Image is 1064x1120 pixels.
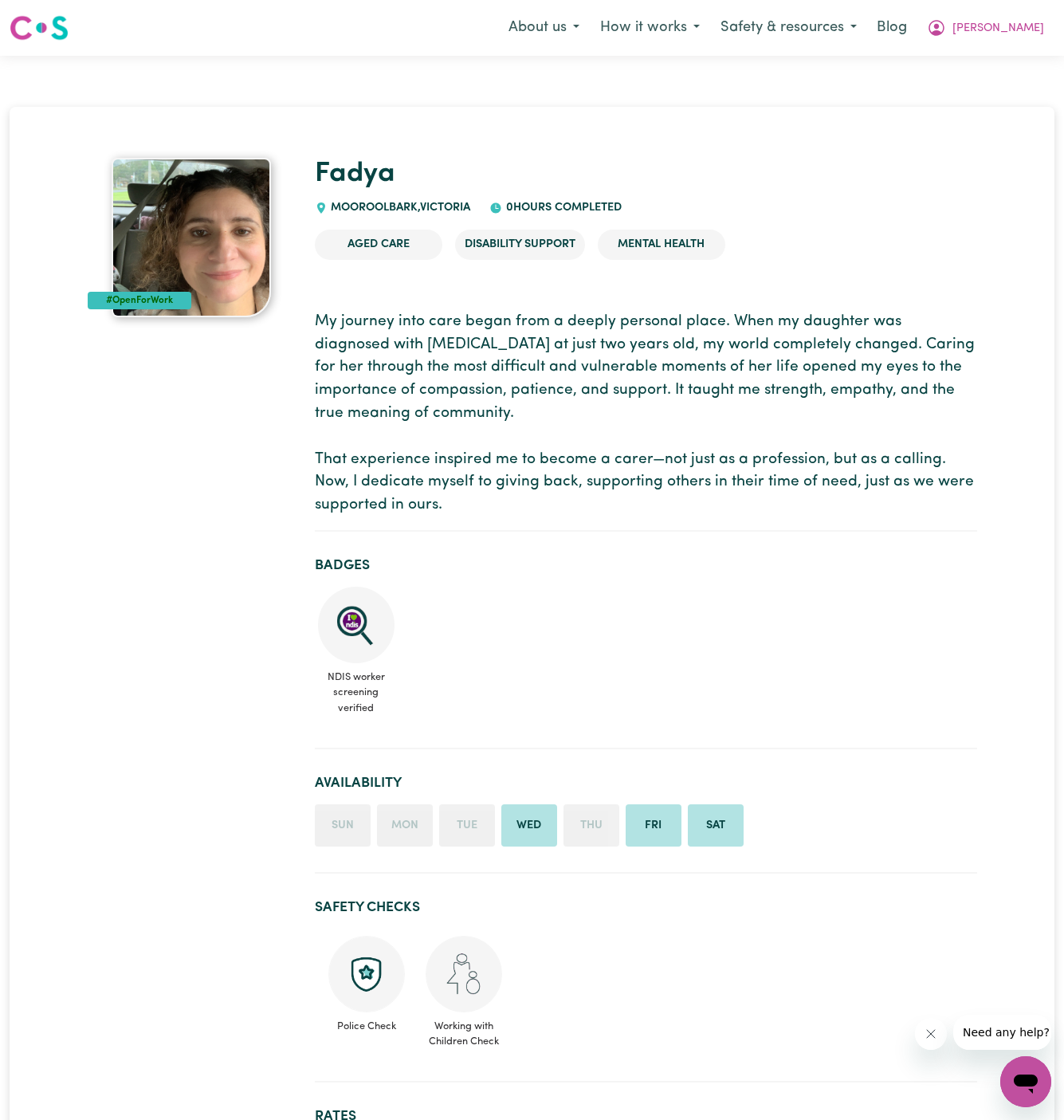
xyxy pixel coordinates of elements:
[315,775,977,792] h2: Availability
[377,804,433,847] li: Unavailable on Monday
[88,158,296,317] a: Fadya 's profile picture'#OpenForWork
[315,160,395,188] a: Fadya
[315,804,371,847] li: Unavailable on Sunday
[315,230,442,260] li: Aged Care
[710,11,867,45] button: Safety & resources
[498,11,590,45] button: About us
[953,1015,1051,1050] iframe: Message from company
[10,14,69,42] img: Careseekers logo
[502,202,622,214] span: 0 hours completed
[318,587,395,663] img: NDIS Worker Screening Verified
[112,158,271,317] img: Fadya
[688,804,744,847] li: Available on Saturday
[1000,1056,1051,1107] iframe: Button to launch messaging window
[439,804,495,847] li: Unavailable on Tuesday
[328,1012,406,1034] span: Police Check
[425,1012,503,1049] span: Working with Children Check
[598,230,725,260] li: Mental Health
[315,557,977,574] h2: Badges
[455,230,585,260] li: Disability Support
[328,936,405,1012] img: Police check
[426,936,502,1012] img: Working with children check
[10,10,69,46] a: Careseekers logo
[501,804,557,847] li: Available on Wednesday
[952,20,1044,37] span: [PERSON_NAME]
[88,292,192,309] div: #OpenForWork
[563,804,619,847] li: Unavailable on Thursday
[315,899,977,916] h2: Safety Checks
[867,10,917,45] a: Blog
[590,11,710,45] button: How it works
[626,804,681,847] li: Available on Friday
[917,11,1054,45] button: My Account
[328,202,471,214] span: MOOROOLBARK , Victoria
[915,1018,947,1050] iframe: Close message
[315,311,977,517] p: My journey into care began from a deeply personal place. When my daughter was diagnosed with [MED...
[315,663,398,722] span: NDIS worker screening verified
